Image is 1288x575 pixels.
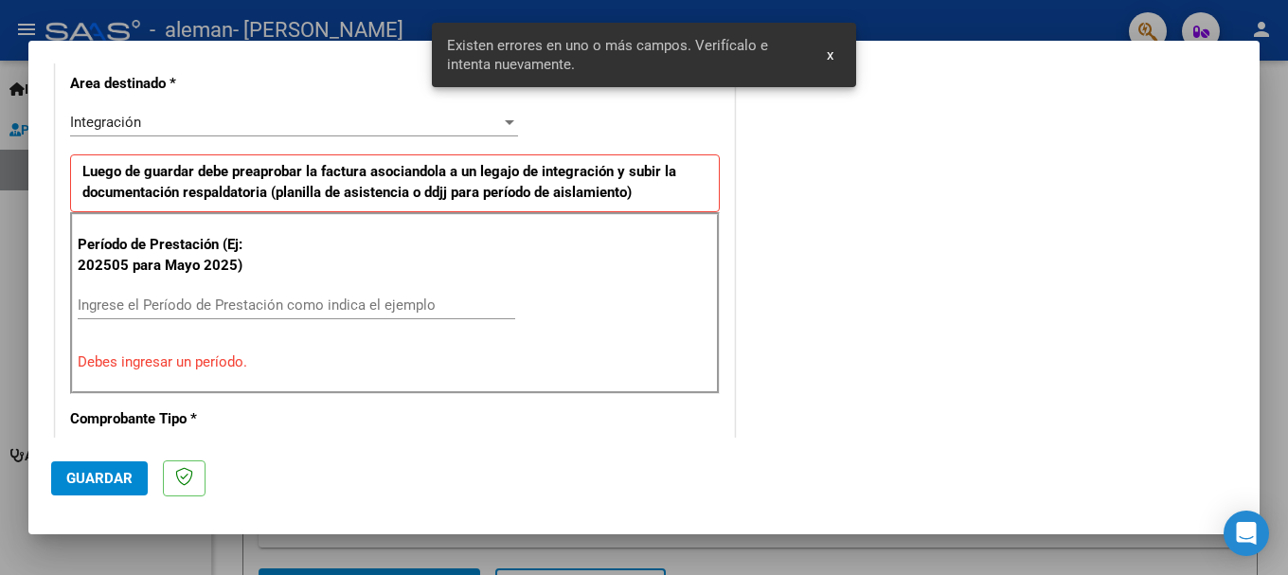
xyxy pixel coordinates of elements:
span: Guardar [66,470,133,487]
button: Guardar [51,461,148,495]
button: x [812,38,849,72]
span: Existen errores en uno o más campos. Verifícalo e intenta nuevamente. [447,36,805,74]
span: Integración [70,114,141,131]
div: Open Intercom Messenger [1224,511,1269,556]
strong: Luego de guardar debe preaprobar la factura asociandola a un legajo de integración y subir la doc... [82,163,676,202]
p: Area destinado * [70,73,265,95]
p: Comprobante Tipo * [70,408,265,430]
p: Debes ingresar un período. [78,351,712,373]
p: Período de Prestación (Ej: 202505 para Mayo 2025) [78,234,268,277]
span: x [827,46,833,63]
